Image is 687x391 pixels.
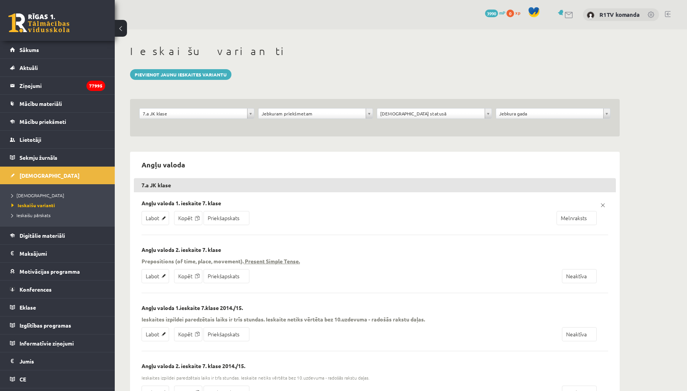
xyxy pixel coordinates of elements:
[20,118,66,125] span: Mācību priekšmeti
[10,227,105,244] a: Digitālie materiāli
[86,81,105,91] i: 77995
[10,263,105,280] a: Motivācijas programma
[20,245,105,262] legend: Maksājumi
[10,77,105,94] a: Ziņojumi77995
[11,192,107,199] a: [DEMOGRAPHIC_DATA]
[203,269,249,283] a: Priekšapskats
[10,299,105,316] a: Eklase
[10,352,105,370] a: Jumis
[599,11,640,18] a: R1TV komanda
[259,109,373,118] a: Jebkuram priekšmetam
[11,212,50,218] span: Ieskaišu pārskats
[174,269,202,283] a: Kopēt
[20,64,38,71] span: Aktuāli
[143,109,244,118] span: 7.a JK klase
[10,113,105,130] a: Mācību priekšmeti
[20,268,80,275] span: Motivācijas programma
[142,375,370,381] span: Ieskaites izpildei paredzētais laiks ir trīs stundas. Ieskaite netiks vērtēta bez 10.uzdevuma - r...
[10,149,105,166] a: Sekmju žurnāls
[10,131,105,148] a: Lietotāji
[130,69,231,80] a: Pievienot jaunu ieskaites variantu
[130,45,620,58] h1: Ieskaišu varianti
[380,109,482,118] span: [DEMOGRAPHIC_DATA] statusā
[20,46,39,53] span: Sākums
[562,269,597,283] span: Neaktīva
[203,211,249,225] a: Priekšapskats
[10,167,105,184] a: [DEMOGRAPHIC_DATA]
[134,178,616,193] h3: 7.a JK klase
[499,109,601,118] span: Jebkura gada
[174,327,202,341] a: Kopēt
[20,286,52,293] span: Konferences
[142,316,425,323] p: Ieskaites izpildei paredzētais laiks ir trīs stundas. Ieskaite netiks vērtēta bez 10.uzdevuma - r...
[557,211,597,225] span: Melnraksts
[597,200,608,211] a: x
[11,202,107,209] a: Ieskaišu varianti
[587,11,594,19] img: R1TV komanda
[20,322,71,329] span: Izglītības programas
[203,327,249,341] a: Priekšapskats
[20,358,34,365] span: Jumis
[20,232,65,239] span: Digitālie materiāli
[245,258,300,264] u: Present Simple Tense.
[142,211,169,225] a: Labot
[10,334,105,352] a: Informatīvie ziņojumi
[262,109,363,118] span: Jebkuram priekšmetam
[496,109,610,118] a: Jebkura gada
[499,10,505,16] span: mP
[142,363,245,369] p: Angļu valoda 2. ieskaite 7. klase 2014./15.
[20,154,57,161] span: Sekmju žurnāls
[11,202,55,208] span: Ieskaišu varianti
[506,10,514,17] span: 0
[142,247,221,253] p: Angļu valoda 2. ieskaite 7. klase
[20,304,36,311] span: Eklase
[485,10,498,17] span: 3990
[20,340,74,347] span: Informatīvie ziņojumi
[10,245,105,262] a: Maksājumi
[142,327,169,341] a: Labot
[140,109,254,118] a: 7.a JK klase
[174,211,202,225] a: Kopēt
[377,109,492,118] a: [DEMOGRAPHIC_DATA] statusā
[10,59,105,76] a: Aktuāli
[20,136,41,143] span: Lietotāji
[10,95,105,112] a: Mācību materiāli
[134,156,193,174] h2: Angļu valoda
[20,376,26,383] span: CE
[20,172,80,179] span: [DEMOGRAPHIC_DATA]
[10,281,105,298] a: Konferences
[142,269,169,283] a: Labot
[11,192,64,198] span: [DEMOGRAPHIC_DATA]
[142,305,243,311] p: Angļu valoda 1.ieskaite 7.klase 2014./15.
[142,258,244,264] b: Prepositions (of time, place, movement).
[515,10,520,16] span: xp
[506,10,524,16] a: 0 xp
[10,370,105,388] a: CE
[20,100,62,107] span: Mācību materiāli
[10,316,105,334] a: Izglītības programas
[485,10,505,16] a: 3990 mP
[8,13,70,32] a: Rīgas 1. Tālmācības vidusskola
[11,212,107,219] a: Ieskaišu pārskats
[10,41,105,58] a: Sākums
[142,200,221,206] p: Angļu valoda 1. ieskaite 7. klase
[20,77,105,94] legend: Ziņojumi
[562,327,597,341] span: Neaktīva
